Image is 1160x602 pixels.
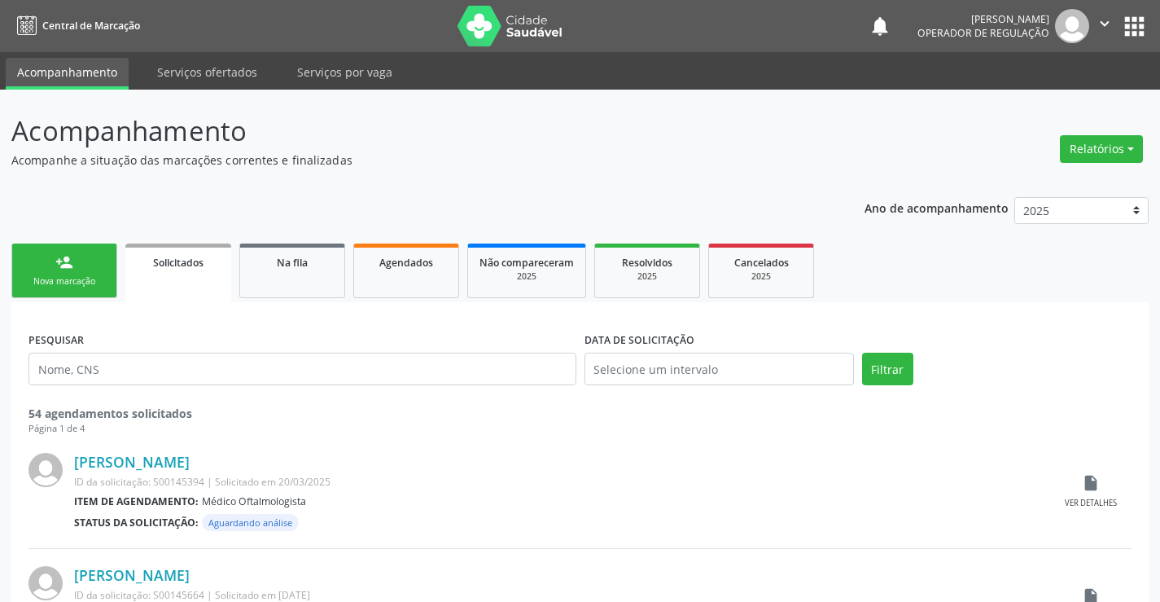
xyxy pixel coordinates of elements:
button: Filtrar [862,353,913,385]
p: Acompanhe a situação das marcações correntes e finalizadas [11,152,808,169]
div: Ver detalhes [1065,498,1117,509]
b: Item de agendamento: [74,494,199,508]
p: Acompanhamento [11,111,808,152]
span: Aguardando análise [202,514,299,531]
span: Operador de regulação [917,26,1049,40]
strong: 54 agendamentos solicitados [28,406,192,421]
img: img [28,566,63,600]
img: img [28,453,63,487]
span: Não compareceram [479,256,574,270]
button:  [1089,9,1120,43]
a: Acompanhamento [6,58,129,90]
span: Solicitado em [DATE] [215,588,310,602]
button: notifications [869,15,891,37]
label: PESQUISAR [28,327,84,353]
span: Resolvidos [622,256,672,270]
div: Nova marcação [24,275,105,288]
span: Médico Oftalmologista [202,494,306,508]
span: Cancelados [734,256,789,270]
span: Na fila [277,256,308,270]
button: apps [1120,12,1149,41]
span: ID da solicitação: S00145394 | [74,475,212,489]
a: Serviços por vaga [286,58,404,86]
input: Nome, CNS [28,353,576,385]
b: Status da solicitação: [74,516,199,529]
div: Página 1 de 4 [28,422,1132,436]
input: Selecione um intervalo [584,353,854,385]
div: 2025 [606,270,688,283]
div: 2025 [720,270,802,283]
i: insert_drive_file [1082,474,1100,492]
div: [PERSON_NAME] [917,12,1049,26]
a: [PERSON_NAME] [74,566,190,584]
span: Solicitado em 20/03/2025 [215,475,330,489]
label: DATA DE SOLICITAÇÃO [584,327,694,353]
span: Solicitados [153,256,204,270]
a: Central de Marcação [11,12,140,39]
div: 2025 [479,270,574,283]
span: Agendados [379,256,433,270]
img: img [1055,9,1089,43]
span: ID da solicitação: S00145664 | [74,588,212,602]
span: Central de Marcação [42,19,140,33]
a: Serviços ofertados [146,58,269,86]
div: person_add [55,253,73,271]
p: Ano de acompanhamento [865,197,1009,218]
button: Relatórios [1060,135,1143,163]
i:  [1096,15,1114,33]
a: [PERSON_NAME] [74,453,190,471]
